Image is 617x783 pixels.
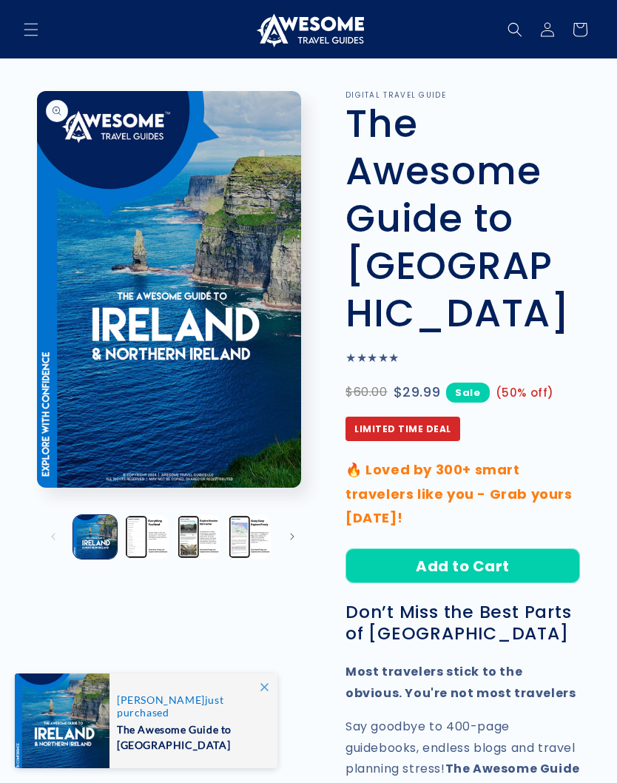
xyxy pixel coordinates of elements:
a: Awesome Travel Guides [248,6,370,53]
span: just purchased [117,693,262,719]
button: Load image 2 in gallery view [124,515,168,559]
span: Limited Time Deal [345,417,460,442]
h1: The Awesome Guide to [GEOGRAPHIC_DATA] [345,100,580,337]
img: Awesome Travel Guides [253,12,364,47]
p: 🔥 Loved by 300+ smart travelers like you - Grab yours [DATE]! [345,458,580,530]
button: Add to Cart [345,548,580,583]
button: Load image 4 in gallery view [227,515,271,559]
p: DIGITAL TRAVEL GUIDE [345,91,580,100]
span: $60.00 [345,382,388,403]
p: ★★★★★ [345,348,580,369]
button: Load image 1 in gallery view [73,515,117,559]
button: Slide right [276,520,308,553]
summary: Search [499,13,531,46]
span: (50% off) [496,383,554,403]
h3: Don’t Miss the Best Parts of [GEOGRAPHIC_DATA] [345,602,580,645]
button: Load image 3 in gallery view [176,515,220,559]
span: Sale [446,383,489,403]
span: The Awesome Guide to [GEOGRAPHIC_DATA] [117,719,262,753]
media-gallery: Gallery Viewer [37,91,308,562]
summary: Menu [15,13,47,46]
strong: Most travelers stick to the obvious. You're not most travelers [345,663,576,702]
span: $29.99 [394,380,441,404]
span: [PERSON_NAME] [117,693,205,706]
button: Slide left [37,520,70,553]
